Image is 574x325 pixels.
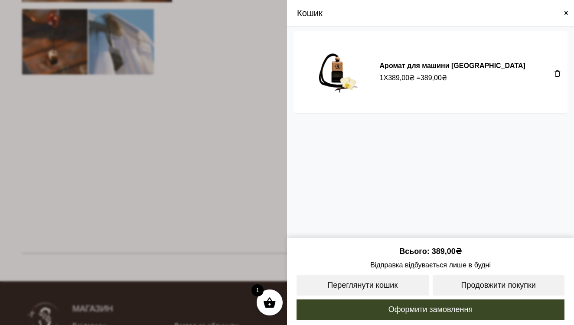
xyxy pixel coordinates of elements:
[296,274,430,296] a: Переглянути кошик
[417,73,447,83] span: =
[442,73,447,83] span: ₴
[296,260,565,270] span: Відправка відбувається лише в будні
[421,74,447,81] bdi: 389,00
[380,62,525,69] a: Аромат для машини [GEOGRAPHIC_DATA]
[409,73,414,83] span: ₴
[251,284,264,296] span: 1
[380,73,384,83] span: 1
[456,247,462,256] span: ₴
[399,247,431,256] span: Всього
[432,274,566,296] a: Продовжити покупки
[296,299,565,321] a: Оформити замовлення
[297,6,323,19] span: Кошик
[388,74,414,81] bdi: 389,00
[380,73,550,83] div: X
[432,247,462,256] bdi: 389,00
